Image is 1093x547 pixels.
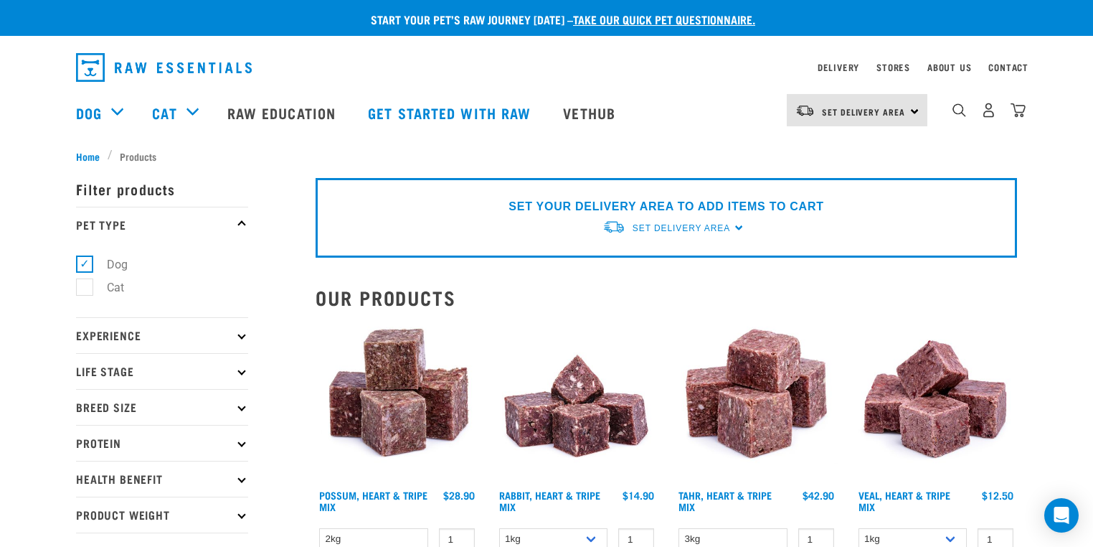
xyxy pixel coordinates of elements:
img: van-moving.png [602,220,625,235]
a: Delivery [818,65,859,70]
p: Pet Type [76,207,248,243]
img: home-icon-1@2x.png [952,103,966,117]
img: user.png [981,103,996,118]
a: Tahr, Heart & Tripe Mix [678,492,772,509]
a: Raw Education [213,84,354,141]
p: Product Weight [76,497,248,533]
nav: dropdown navigation [65,47,1028,88]
a: Get started with Raw [354,84,549,141]
div: $14.90 [623,490,654,501]
a: Contact [988,65,1028,70]
span: Home [76,149,100,164]
nav: breadcrumbs [76,149,1017,164]
div: Open Intercom Messenger [1044,498,1079,533]
img: Cubes [855,320,1018,483]
img: Raw Essentials Logo [76,53,252,82]
a: Stores [876,65,910,70]
a: Vethub [549,84,633,141]
a: About Us [927,65,971,70]
p: Filter products [76,171,248,207]
h2: Our Products [316,286,1017,309]
div: $42.90 [803,490,834,501]
span: Set Delivery Area [633,223,730,233]
img: Tahr Heart Tripe Mix 01 [675,320,838,483]
a: Rabbit, Heart & Tripe Mix [499,492,600,509]
p: SET YOUR DELIVERY AREA TO ADD ITEMS TO CART [508,198,823,215]
a: Home [76,149,108,164]
a: take our quick pet questionnaire. [573,16,755,22]
img: 1067 Possum Heart Tripe Mix 01 [316,320,478,483]
label: Cat [84,279,130,296]
p: Life Stage [76,353,248,389]
div: $12.50 [982,490,1013,501]
img: van-moving.png [795,104,815,117]
img: home-icon@2x.png [1011,103,1026,118]
p: Breed Size [76,389,248,425]
a: Possum, Heart & Tripe Mix [319,492,427,509]
div: $28.90 [443,490,475,501]
p: Protein [76,425,248,461]
a: Veal, Heart & Tripe Mix [858,492,950,509]
span: Set Delivery Area [822,109,905,114]
a: Cat [152,102,176,123]
p: Experience [76,317,248,353]
label: Dog [84,256,133,273]
p: Health Benefit [76,461,248,497]
img: 1175 Rabbit Heart Tripe Mix 01 [496,320,658,483]
a: Dog [76,102,102,123]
